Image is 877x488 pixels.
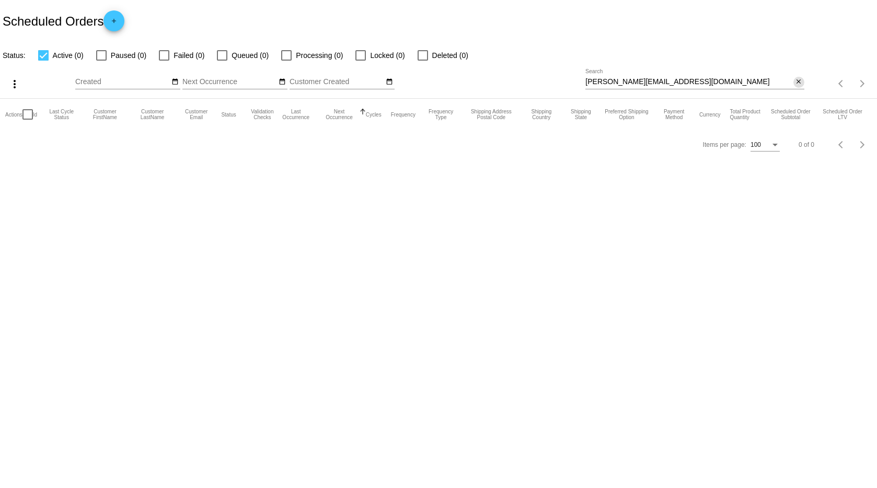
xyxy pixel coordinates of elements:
[5,99,22,130] mat-header-cell: Actions
[370,49,405,62] span: Locked (0)
[831,73,852,94] button: Previous page
[133,109,171,120] button: Change sorting for CustomerLastName
[730,99,768,130] mat-header-cell: Total Product Quantity
[658,109,690,120] button: Change sorting for PaymentMethod.Type
[768,109,813,120] button: Change sorting for Subtotal
[181,109,212,120] button: Change sorting for CustomerEmail
[3,51,26,60] span: Status:
[108,17,120,30] mat-icon: add
[366,111,382,118] button: Change sorting for Cycles
[8,78,21,90] mat-icon: more_vert
[425,109,457,120] button: Change sorting for FrequencyType
[703,141,746,148] div: Items per page:
[279,78,286,86] mat-icon: date_range
[432,49,468,62] span: Deleted (0)
[751,142,780,149] mat-select: Items per page:
[86,109,124,120] button: Change sorting for CustomerFirstName
[296,49,343,62] span: Processing (0)
[831,134,852,155] button: Previous page
[567,109,595,120] button: Change sorting for ShippingState
[279,109,313,120] button: Change sorting for LastOccurrenceUtc
[605,109,649,120] button: Change sorting for PreferredShippingOption
[585,78,793,86] input: Search
[221,111,236,118] button: Change sorting for Status
[751,141,761,148] span: 100
[795,78,802,86] mat-icon: close
[525,109,557,120] button: Change sorting for ShippingCountry
[33,111,37,118] button: Change sorting for Id
[793,77,804,88] button: Clear
[852,73,873,94] button: Next page
[3,10,124,31] h2: Scheduled Orders
[174,49,204,62] span: Failed (0)
[232,49,269,62] span: Queued (0)
[111,49,146,62] span: Paused (0)
[823,109,862,120] button: Change sorting for LifetimeValue
[75,78,169,86] input: Created
[799,141,814,148] div: 0 of 0
[53,49,84,62] span: Active (0)
[699,111,721,118] button: Change sorting for CurrencyIso
[386,78,393,86] mat-icon: date_range
[182,78,276,86] input: Next Occurrence
[246,99,279,130] mat-header-cell: Validation Checks
[852,134,873,155] button: Next page
[322,109,356,120] button: Change sorting for NextOccurrenceUtc
[290,78,384,86] input: Customer Created
[466,109,516,120] button: Change sorting for ShippingPostcode
[391,111,416,118] button: Change sorting for Frequency
[171,78,179,86] mat-icon: date_range
[47,109,76,120] button: Change sorting for LastProcessingCycleId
